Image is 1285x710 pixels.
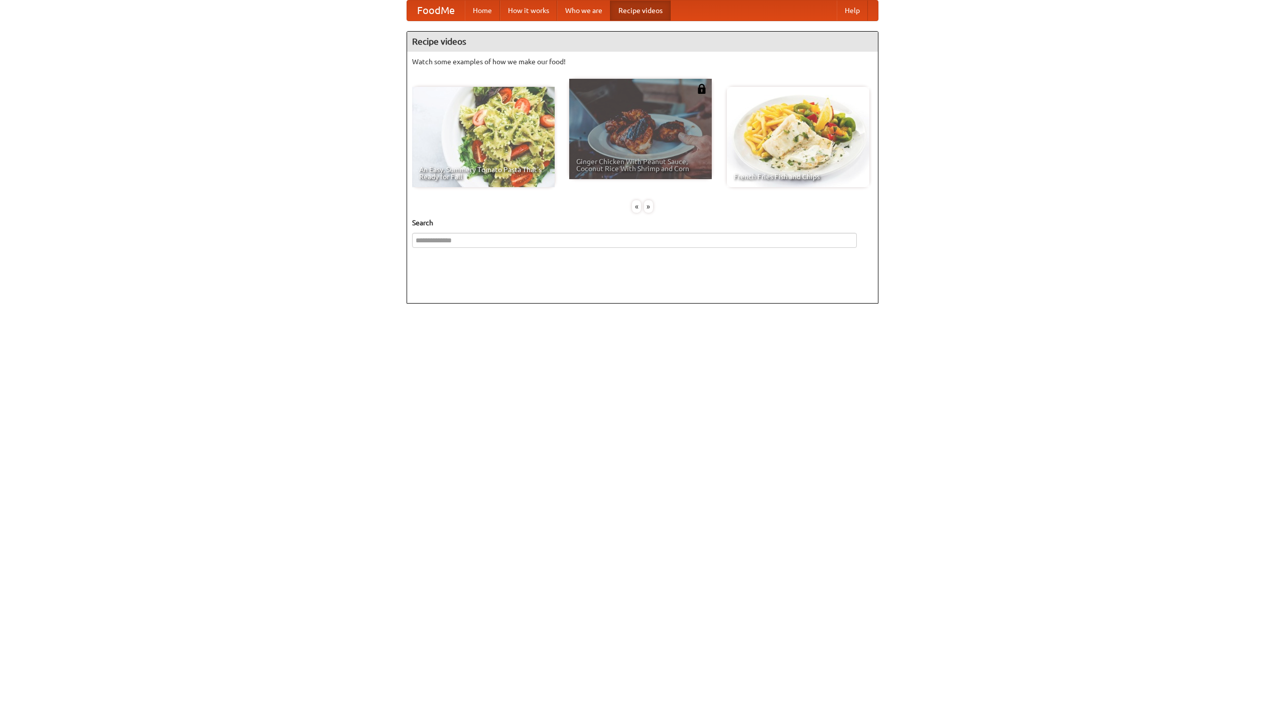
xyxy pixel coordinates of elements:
[632,200,641,213] div: «
[419,166,548,180] span: An Easy, Summery Tomato Pasta That's Ready for Fall
[407,1,465,21] a: FoodMe
[697,84,707,94] img: 483408.png
[412,218,873,228] h5: Search
[610,1,671,21] a: Recipe videos
[837,1,868,21] a: Help
[412,87,555,187] a: An Easy, Summery Tomato Pasta That's Ready for Fall
[412,57,873,67] p: Watch some examples of how we make our food!
[465,1,500,21] a: Home
[727,87,869,187] a: French Fries Fish and Chips
[407,32,878,52] h4: Recipe videos
[644,200,653,213] div: »
[734,173,862,180] span: French Fries Fish and Chips
[557,1,610,21] a: Who we are
[500,1,557,21] a: How it works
